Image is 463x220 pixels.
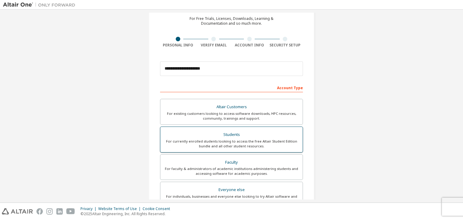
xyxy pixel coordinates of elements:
div: Cookie Consent [143,206,174,211]
div: Account Info [231,43,267,48]
div: For individuals, businesses and everyone else looking to try Altair software and explore our prod... [164,194,299,204]
img: linkedin.svg [56,208,63,215]
div: Personal Info [160,43,196,48]
div: Altair Customers [164,103,299,111]
div: For faculty & administrators of academic institutions administering students and accessing softwa... [164,166,299,176]
img: youtube.svg [66,208,75,215]
div: Create an Altair One Account [183,5,280,13]
div: For currently enrolled students looking to access the free Altair Student Edition bundle and all ... [164,139,299,149]
div: For Free Trials, Licenses, Downloads, Learning & Documentation and so much more. [190,16,273,26]
div: Faculty [164,158,299,167]
div: Verify Email [196,43,232,48]
img: altair_logo.svg [2,208,33,215]
img: Altair One [3,2,78,8]
div: Everyone else [164,186,299,194]
div: For existing customers looking to access software downloads, HPC resources, community, trainings ... [164,111,299,121]
img: instagram.svg [46,208,53,215]
div: Students [164,130,299,139]
div: Security Setup [267,43,303,48]
img: facebook.svg [36,208,43,215]
div: Privacy [80,206,98,211]
p: © 2025 Altair Engineering, Inc. All Rights Reserved. [80,211,174,216]
div: Website Terms of Use [98,206,143,211]
div: Account Type [160,83,303,92]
